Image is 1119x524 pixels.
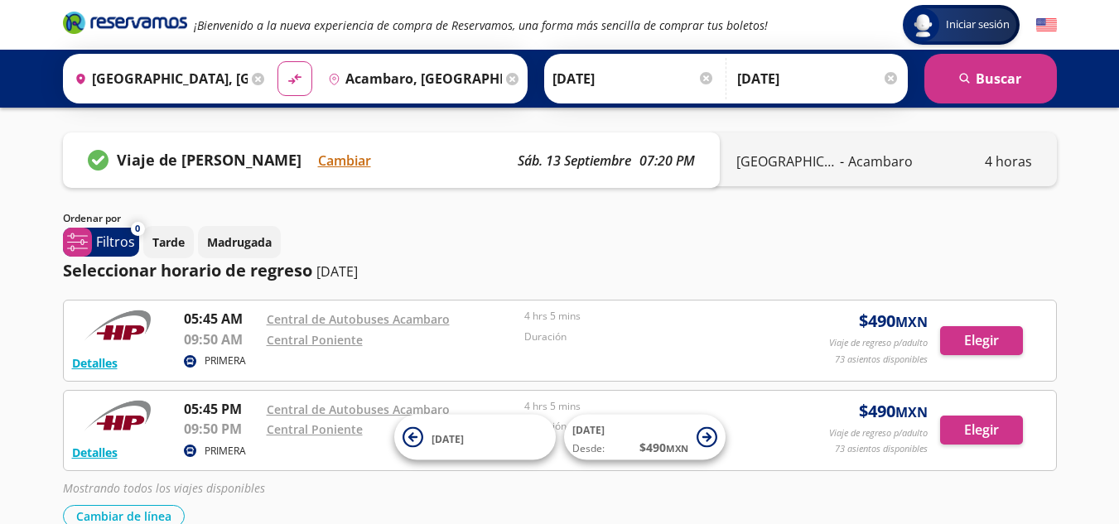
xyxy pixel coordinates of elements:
input: Buscar Origen [68,58,248,99]
input: Elegir Fecha [552,58,715,99]
small: MXN [895,403,928,421]
p: 4 horas [985,151,1032,171]
span: Desde: [572,441,605,456]
button: Madrugada [198,226,281,258]
p: PRIMERA [205,353,246,368]
small: MXN [666,442,688,454]
p: Viaje de regreso p/adulto [829,336,928,350]
span: [DATE] [572,423,605,437]
span: 0 [135,222,140,236]
p: 4 hrs 5 mins [524,309,774,324]
button: 0Filtros [63,228,139,257]
p: Duración [524,329,774,344]
a: Central de Autobuses Acambaro [267,311,450,327]
p: 05:45 AM [184,309,258,329]
p: Viaje de [PERSON_NAME] [117,149,301,171]
em: ¡Bienvenido a la nueva experiencia de compra de Reservamos, una forma más sencilla de comprar tus... [194,17,768,33]
button: [DATE] [394,415,556,460]
button: Detalles [72,354,118,372]
p: 4 hrs 5 mins [524,399,774,414]
p: [DATE] [316,262,358,281]
a: Central de Autobuses Acambaro [267,401,450,417]
span: [DATE] [432,431,464,445]
a: Brand Logo [63,10,187,40]
p: 05:45 PM [184,399,258,419]
p: [GEOGRAPHIC_DATA] [736,151,836,171]
p: 73 asientos disponibles [835,353,928,367]
em: Mostrando todos los viajes disponibles [63,480,265,496]
p: 09:50 AM [184,329,258,349]
button: Cambiar [318,151,371,171]
span: $ 490 [859,399,928,424]
button: Buscar [924,54,1057,103]
small: MXN [895,313,928,331]
p: 07:20 PM [639,151,695,171]
span: $ 490 [639,439,688,456]
button: Elegir [940,416,1023,445]
p: Filtros [96,232,135,252]
div: - [736,151,913,171]
img: RESERVAMOS [72,309,163,342]
p: Ordenar por [63,211,121,226]
p: sáb. 13 septiembre [518,151,631,171]
input: Buscar Destino [321,58,502,99]
a: Central Poniente [267,332,363,348]
i: Brand Logo [63,10,187,35]
p: 73 asientos disponibles [835,442,928,456]
img: RESERVAMOS [72,399,163,432]
span: $ 490 [859,309,928,334]
button: [DATE]Desde:$490MXN [564,415,726,460]
a: Central Poniente [267,421,363,437]
button: Tarde [143,226,194,258]
p: Viaje de regreso p/adulto [829,426,928,440]
span: Iniciar sesión [939,17,1016,33]
p: Seleccionar horario de regreso [63,258,312,283]
button: Detalles [72,444,118,461]
p: 09:50 PM [184,419,258,439]
p: Tarde [152,233,185,251]
p: Acambaro [848,151,913,171]
button: English [1036,15,1057,36]
p: Madrugada [207,233,272,251]
input: Opcional [737,58,900,99]
button: Elegir [940,326,1023,355]
p: PRIMERA [205,444,246,459]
